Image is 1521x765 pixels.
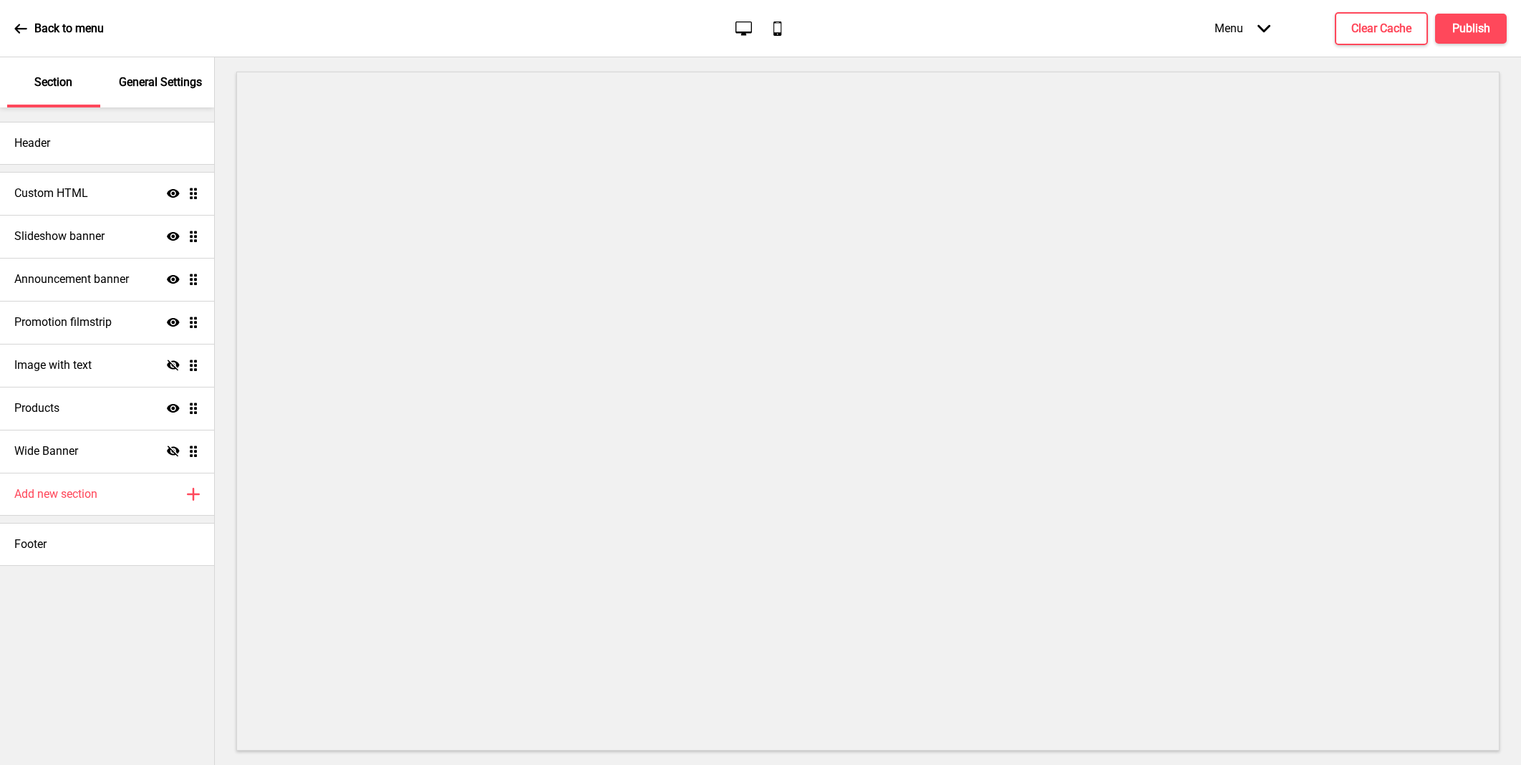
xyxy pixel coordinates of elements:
h4: Add new section [14,486,97,502]
h4: Clear Cache [1351,21,1411,37]
p: Section [34,74,72,90]
a: Back to menu [14,9,104,48]
h4: Announcement banner [14,271,129,287]
h4: Publish [1452,21,1490,37]
p: Back to menu [34,21,104,37]
h4: Products [14,400,59,416]
h4: Promotion filmstrip [14,314,112,330]
div: Menu [1200,7,1285,49]
button: Publish [1435,14,1507,44]
button: Clear Cache [1335,12,1428,45]
h4: Image with text [14,357,92,373]
h4: Wide Banner [14,443,78,459]
h4: Footer [14,537,47,552]
h4: Header [14,135,50,151]
p: General Settings [119,74,202,90]
h4: Slideshow banner [14,228,105,244]
h4: Custom HTML [14,186,88,201]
